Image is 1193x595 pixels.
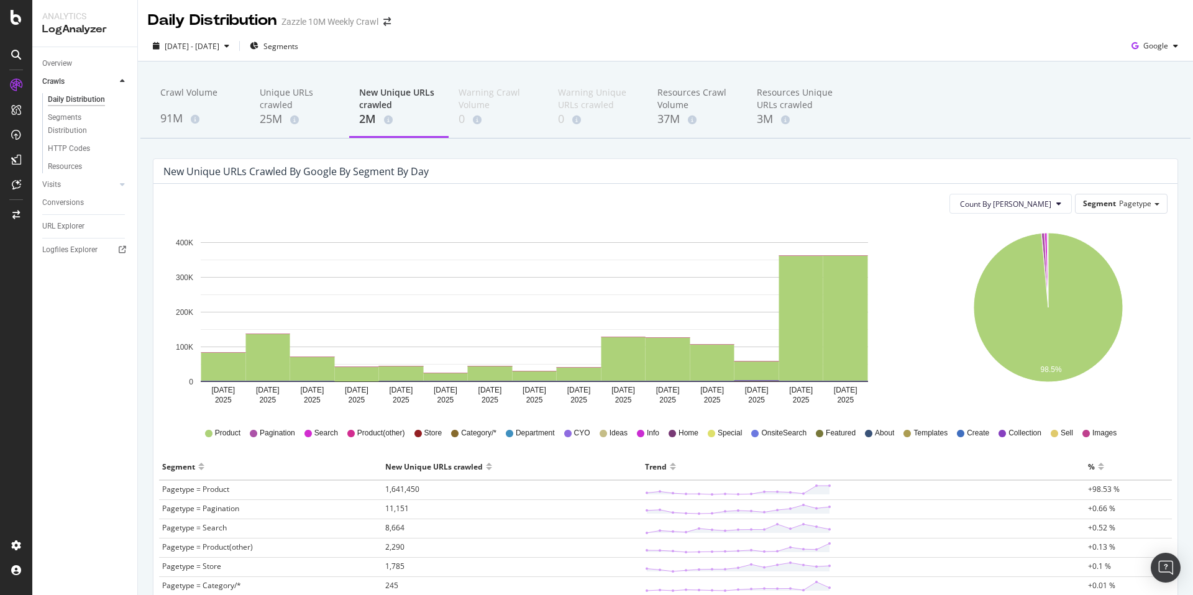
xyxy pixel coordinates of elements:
span: Google [1143,40,1168,51]
span: OnsiteSearch [761,428,807,438]
div: Trend [645,456,667,476]
span: [DATE] - [DATE] [165,41,219,52]
div: Conversions [42,196,84,209]
div: A chart. [163,224,905,410]
text: [DATE] [390,386,413,394]
text: [DATE] [434,386,457,394]
div: URL Explorer [42,220,85,233]
text: 200K [176,308,193,317]
div: New Unique URLs crawled by google by Segment by Day [163,165,429,178]
span: Pagetype = Search [162,522,227,533]
span: Pagetype = Pagination [162,503,239,514]
text: 0 [189,378,193,386]
text: [DATE] [345,386,368,394]
span: Pagetype = Product(other) [162,542,253,552]
span: Segments [263,41,298,52]
text: 2025 [437,396,454,404]
text: 300K [176,273,193,282]
text: 2025 [793,396,810,404]
div: % [1088,456,1095,476]
div: Warning Crawl Volume [459,86,538,111]
div: Segments Distribution [48,111,117,137]
span: 1,641,450 [385,484,419,494]
span: Pagetype = Product [162,484,229,494]
span: Pagination [260,428,295,438]
span: Category/* [461,428,496,438]
div: Daily Distribution [48,93,105,106]
text: 2025 [837,396,854,404]
text: 98.5% [1040,365,1061,374]
text: 2025 [615,396,632,404]
a: Logfiles Explorer [42,243,129,257]
button: [DATE] - [DATE] [148,36,234,56]
div: New Unique URLs crawled [385,456,483,476]
text: [DATE] [611,386,635,394]
text: 2025 [526,396,543,404]
span: 8,664 [385,522,405,533]
div: Resources Unique URLs crawled [757,86,836,111]
text: 2025 [393,396,409,404]
text: 2025 [570,396,587,404]
text: [DATE] [700,386,724,394]
a: Visits [42,178,116,191]
span: Pagetype = Store [162,561,221,571]
text: 2025 [482,396,498,404]
span: Collection [1008,428,1041,438]
span: Special [718,428,742,438]
text: 2025 [259,396,276,404]
span: 1,785 [385,561,405,571]
span: +0.13 % [1088,542,1115,552]
a: Resources [48,160,129,173]
div: Zazzle 10M Weekly Crawl [281,16,378,28]
span: +0.01 % [1088,580,1115,591]
svg: A chart. [931,224,1166,410]
span: Info [647,428,659,438]
text: 2025 [215,396,232,404]
span: Home [679,428,698,438]
div: Daily Distribution [148,10,277,31]
span: CYO [574,428,590,438]
button: Segments [245,36,303,56]
text: 2025 [349,396,365,404]
text: [DATE] [256,386,280,394]
text: [DATE] [656,386,680,394]
span: +98.53 % [1088,484,1120,494]
div: Analytics [42,10,127,22]
div: Resources [48,160,82,173]
text: 100K [176,343,193,352]
span: Segment [1083,198,1116,209]
div: 25M [260,111,339,127]
div: Logfiles Explorer [42,243,98,257]
div: 91M [160,111,240,127]
a: Overview [42,57,129,70]
text: 2025 [748,396,765,404]
span: Templates [913,428,948,438]
span: Product(other) [357,428,405,438]
text: [DATE] [745,386,769,394]
text: [DATE] [478,386,502,394]
span: Images [1092,428,1117,438]
div: New Unique URLs crawled [359,86,439,111]
a: Segments Distribution [48,111,129,137]
span: About [875,428,894,438]
text: [DATE] [300,386,324,394]
div: HTTP Codes [48,142,90,155]
a: URL Explorer [42,220,129,233]
span: +0.1 % [1088,561,1111,571]
span: Ideas [610,428,628,438]
text: 400K [176,238,193,247]
span: Store [424,428,442,438]
span: Featured [826,428,856,438]
span: Sell [1061,428,1073,438]
div: 2M [359,111,439,127]
div: Visits [42,178,61,191]
a: Daily Distribution [48,93,129,106]
div: 0 [459,111,538,127]
span: 2,290 [385,542,405,552]
text: 2025 [704,396,721,404]
div: LogAnalyzer [42,22,127,37]
text: [DATE] [211,386,235,394]
span: Pagetype = Category/* [162,580,241,591]
div: 0 [558,111,638,127]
